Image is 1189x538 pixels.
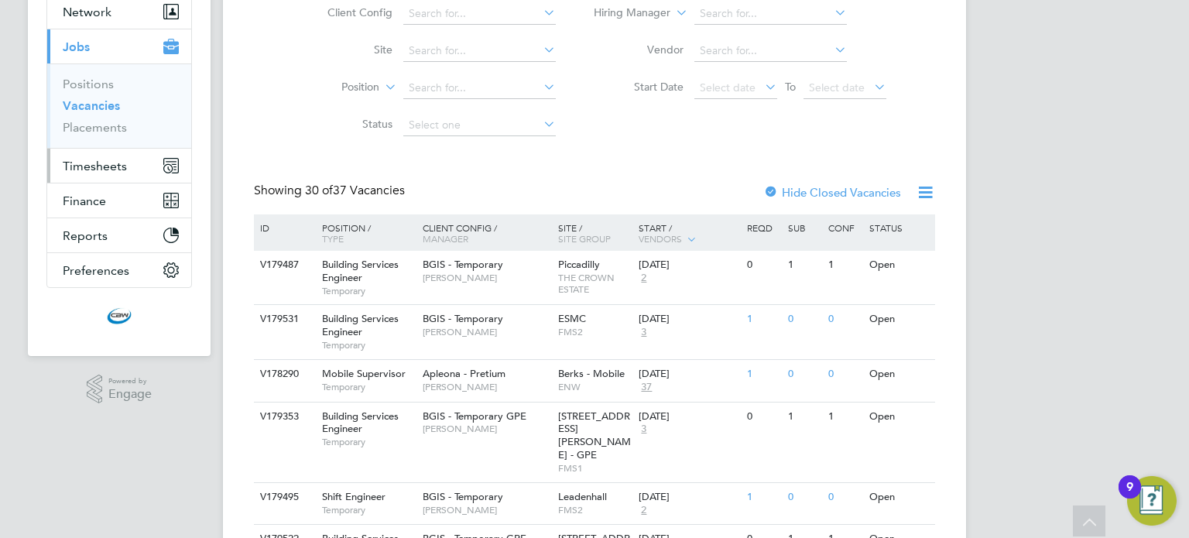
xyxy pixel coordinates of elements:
span: [STREET_ADDRESS][PERSON_NAME] - GPE [558,409,631,462]
span: Manager [423,232,468,245]
span: Building Services Engineer [322,312,399,338]
input: Search for... [694,3,847,25]
span: BGIS - Temporary GPE [423,409,526,423]
span: 2 [639,504,649,517]
span: FMS2 [558,326,632,338]
span: FMS1 [558,462,632,475]
a: Placements [63,120,127,135]
span: Apleona - Pretium [423,367,505,380]
span: 37 [639,381,654,394]
span: 3 [639,326,649,339]
div: V179353 [256,403,310,431]
div: Open [865,360,933,389]
input: Search for... [403,3,556,25]
span: Piccadilly [558,258,600,271]
div: 1 [824,403,865,431]
span: Building Services Engineer [322,258,399,284]
div: Open [865,403,933,431]
div: Open [865,251,933,279]
button: Preferences [47,253,191,287]
div: Position / [310,214,419,252]
div: Open [865,305,933,334]
div: 0 [824,305,865,334]
label: Status [303,117,392,131]
label: Client Config [303,5,392,19]
span: THE CROWN ESTATE [558,272,632,296]
button: Reports [47,218,191,252]
button: Timesheets [47,149,191,183]
span: 3 [639,423,649,436]
button: Finance [47,183,191,218]
div: 1 [784,403,824,431]
div: 0 [743,403,783,431]
span: Leadenhall [558,490,607,503]
label: Start Date [594,80,684,94]
div: 1 [824,251,865,279]
span: Preferences [63,263,129,278]
img: cbwstaffingsolutions-logo-retina.png [107,303,132,328]
span: [PERSON_NAME] [423,504,550,516]
div: V179531 [256,305,310,334]
div: ID [256,214,310,241]
span: Vendors [639,232,682,245]
label: Position [290,80,379,95]
span: Temporary [322,339,415,351]
label: Hide Closed Vacancies [763,185,901,200]
div: Showing [254,183,408,199]
div: 0 [743,251,783,279]
span: Jobs [63,39,90,54]
span: ESMC [558,312,586,325]
div: Reqd [743,214,783,241]
span: Powered by [108,375,152,388]
div: Jobs [47,63,191,148]
span: 2 [639,272,649,285]
label: Site [303,43,392,57]
div: [DATE] [639,313,739,326]
span: Temporary [322,381,415,393]
span: Reports [63,228,108,243]
span: Network [63,5,111,19]
span: Building Services Engineer [322,409,399,436]
span: [PERSON_NAME] [423,381,550,393]
div: 0 [784,483,824,512]
div: [DATE] [639,259,739,272]
div: [DATE] [639,368,739,381]
a: Powered byEngage [87,375,152,404]
span: [PERSON_NAME] [423,423,550,435]
span: Engage [108,388,152,401]
input: Search for... [403,40,556,62]
div: Start / [635,214,743,253]
span: Shift Engineer [322,490,385,503]
div: [DATE] [639,491,739,504]
label: Hiring Manager [581,5,670,21]
div: 0 [824,360,865,389]
span: Site Group [558,232,611,245]
span: Temporary [322,436,415,448]
span: [PERSON_NAME] [423,272,550,284]
span: Select date [700,81,756,94]
span: Type [322,232,344,245]
span: Temporary [322,504,415,516]
div: [DATE] [639,410,739,423]
div: V179495 [256,483,310,512]
span: Timesheets [63,159,127,173]
div: 1 [743,305,783,334]
label: Vendor [594,43,684,57]
span: Mobile Supervisor [322,367,406,380]
div: 9 [1126,487,1133,507]
div: Open [865,483,933,512]
button: Jobs [47,29,191,63]
div: 1 [743,360,783,389]
div: Site / [554,214,636,252]
span: FMS2 [558,504,632,516]
input: Search for... [694,40,847,62]
span: BGIS - Temporary [423,258,503,271]
input: Select one [403,115,556,136]
button: Open Resource Center, 9 new notifications [1127,476,1177,526]
div: Status [865,214,933,241]
span: BGIS - Temporary [423,312,503,325]
div: 0 [784,305,824,334]
div: 0 [824,483,865,512]
div: 1 [784,251,824,279]
input: Search for... [403,77,556,99]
